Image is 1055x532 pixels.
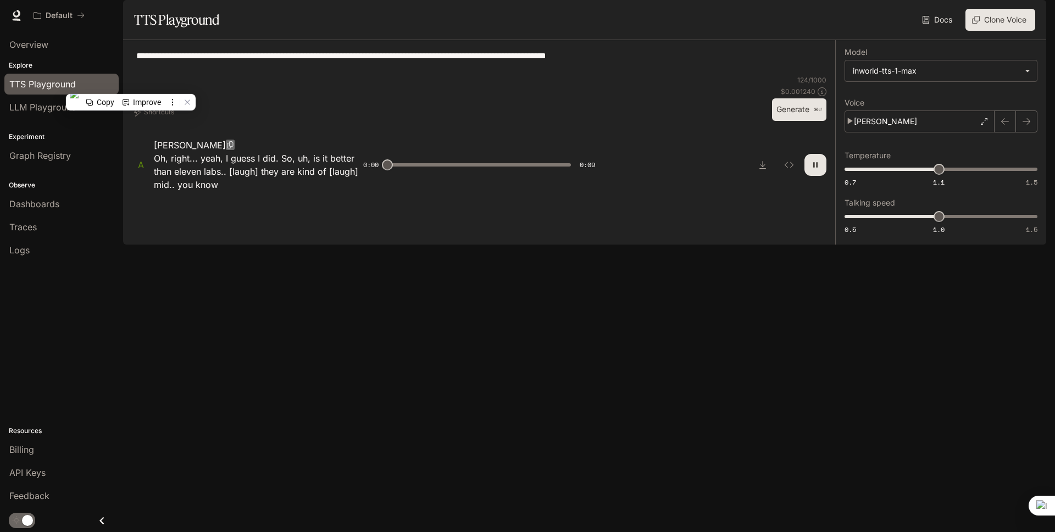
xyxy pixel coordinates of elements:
button: Generate⌘⏎ [772,98,826,121]
span: 0.7 [845,178,856,187]
p: Temperature [845,152,891,159]
span: 1.5 [1026,178,1037,187]
p: 124 / 1000 [797,75,826,85]
button: Inspect [778,154,800,176]
a: Docs [920,9,957,31]
h1: TTS Playground [134,9,219,31]
div: inworld-tts-1-max [853,65,1019,76]
p: Talking speed [845,199,895,207]
button: All workspaces [29,4,90,26]
p: Voice [845,99,864,107]
div: inworld-tts-1-max [845,60,1037,81]
p: ⌘⏎ [814,107,822,113]
p: Default [46,11,73,20]
span: 1.1 [933,178,945,187]
button: Clone Voice [965,9,1035,31]
p: Model [845,48,867,56]
button: Shortcuts [132,103,179,121]
span: 1.0 [933,225,945,234]
p: [PERSON_NAME] [854,116,917,127]
p: $ 0.001240 [781,87,815,96]
span: 1.5 [1026,225,1037,234]
span: 0.5 [845,225,856,234]
button: Download audio [752,154,774,176]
